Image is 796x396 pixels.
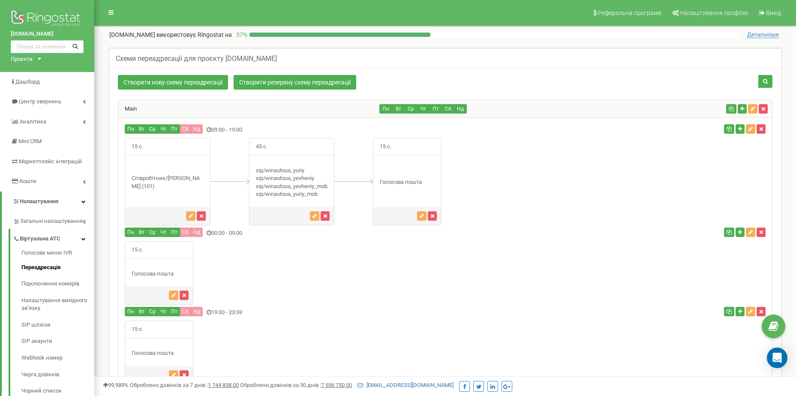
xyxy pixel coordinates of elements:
button: Нд [454,104,467,114]
button: Пт [168,124,180,134]
button: Сб [442,104,454,114]
a: [EMAIL_ADDRESS][DOMAIN_NAME] [357,382,454,388]
button: Пн [125,228,137,237]
span: Аналiтика [20,118,46,125]
button: Нд [191,307,203,316]
a: Main [118,105,137,112]
span: Mini CRM [18,138,42,144]
a: Голосове меню IVR [21,249,94,259]
button: Вт [136,228,147,237]
button: Чт [158,228,169,237]
span: 15 с. [125,242,150,258]
input: Пошук за номером [11,40,84,53]
button: Нд [191,124,203,134]
div: Співробітник/[PERSON_NAME] (101) [125,174,210,190]
span: Вихід [766,9,781,16]
img: Ringostat logo [11,9,84,30]
button: Чт [417,104,430,114]
a: Налаштування [2,192,94,212]
div: 09:00 - 19:00 [118,124,554,136]
span: Детальніше [747,31,779,38]
span: Дашборд [15,78,40,85]
button: Пн [125,124,137,134]
span: 99,989% [103,382,129,388]
span: Центр звернень [19,98,61,105]
button: Ср [147,228,158,237]
button: Чт [158,307,169,316]
button: Нд [191,228,203,237]
button: Пт [168,307,180,316]
span: Налаштування [20,198,58,204]
a: Переадресація [21,259,94,276]
span: 15 с. [373,138,398,155]
button: Сб [180,307,191,316]
a: Черга дзвінків [21,366,94,383]
span: Налаштування профілю [680,9,748,16]
button: Сб [180,124,191,134]
span: 15 с. [125,321,150,338]
div: sip/winautoua_yuriy sip/winautoua_yevheniy sip/winautoua_yevheniy_mob sip/winautoua_yuriy_mob [249,167,334,198]
button: Пт [429,104,442,114]
button: Пт [168,228,180,237]
div: Голосова пошта [373,178,441,186]
a: [DOMAIN_NAME] [11,30,84,38]
u: 7 556 750,00 [321,382,352,388]
button: Ср [147,307,158,316]
button: Ср [404,104,417,114]
button: Сб [180,228,191,237]
a: SIP акаунти [21,333,94,350]
a: Створити резервну схему переадресації [234,75,356,90]
span: Оброблено дзвінків за 7 днів : [130,382,239,388]
button: Вт [392,104,405,114]
a: Webhook номер [21,350,94,366]
p: 37 % [232,30,249,39]
div: Голосова пошта [125,349,193,357]
div: Голосова пошта [125,270,193,278]
u: 1 744 838,00 [208,382,239,388]
span: Загальні налаштування [20,217,83,225]
a: Загальні налаштування [13,211,94,229]
div: 00:00 - 09:00 [118,228,554,239]
span: 45 с. [249,138,274,155]
h5: Схеми переадресації для проєкту [DOMAIN_NAME] [116,55,277,63]
button: Пн [125,307,137,316]
button: Пошук схеми переадресації [758,75,772,88]
span: Кошти [19,178,36,184]
span: Оброблено дзвінків за 30 днів : [240,382,352,388]
button: Вт [136,124,147,134]
div: Проєкти [11,55,33,63]
span: Віртуальна АТС [20,235,60,243]
button: Вт [136,307,147,316]
a: Налаштування вихідного зв’язку [21,292,94,317]
span: 15 с. [125,138,150,155]
div: 19:00 - 23:59 [118,307,554,318]
div: Open Intercom Messenger [767,348,787,368]
span: Реферальна програма [598,9,661,16]
a: SIP шлюзи [21,317,94,333]
button: Пн [379,104,392,114]
button: Чт [158,124,169,134]
a: Підключення номерів [21,276,94,292]
p: [DOMAIN_NAME] [109,30,232,39]
span: використовує Ringostat на [156,31,232,38]
a: Віртуальна АТС [13,229,94,246]
span: Маркетплейс інтеграцій [19,158,82,165]
button: Ср [147,124,158,134]
a: Створити нову схему переадресації [118,75,228,90]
